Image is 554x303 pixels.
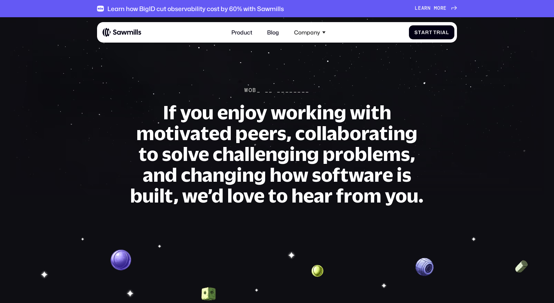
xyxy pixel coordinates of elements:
[415,6,457,11] a: Learnmore
[130,102,424,206] h1: If you enjoy working with motivated peers, collaborating to solve challenging problems, and chang...
[107,5,284,12] div: Learn how BigID cut observability cost by 60% with Sawmills
[421,6,425,11] span: a
[443,6,447,11] span: e
[409,25,454,40] a: StartTrial
[440,6,444,11] span: r
[290,25,330,40] div: Company
[427,6,431,11] span: n
[437,6,440,11] span: o
[440,29,442,35] span: i
[294,29,320,35] div: Company
[418,29,421,35] span: t
[437,29,440,35] span: r
[434,6,437,11] span: m
[263,25,283,40] a: Blog
[442,29,446,35] span: a
[446,29,449,35] span: l
[424,6,427,11] span: r
[415,6,418,11] span: L
[227,25,256,40] a: Product
[244,87,310,93] div: Wob_ __ ________
[429,29,432,35] span: t
[421,29,425,35] span: a
[414,29,418,35] span: S
[418,6,421,11] span: e
[425,29,429,35] span: r
[433,29,437,35] span: T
